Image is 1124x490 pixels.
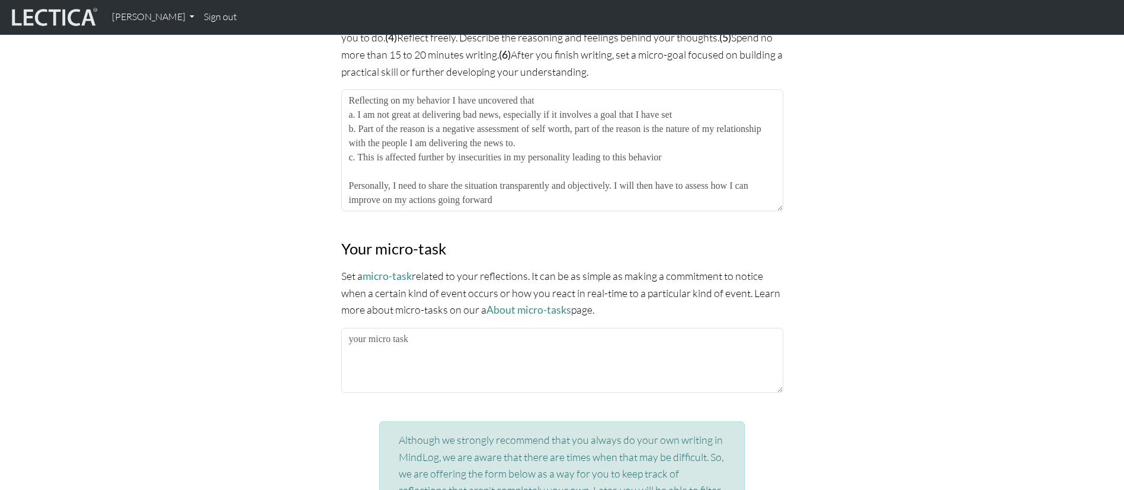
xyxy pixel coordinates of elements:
[9,6,98,28] img: lecticalive
[107,5,199,30] a: [PERSON_NAME]
[199,5,242,30] a: Sign out
[486,304,571,316] a: About micro-tasks
[385,31,397,44] strong: (4)
[341,240,783,258] h3: Your micro-task
[363,270,412,282] a: micro-task
[499,49,511,61] strong: (6)
[719,31,731,44] strong: (5)
[341,267,783,318] p: Set a related to your reflections. It can be as simple as making a commitment to notice when a ce...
